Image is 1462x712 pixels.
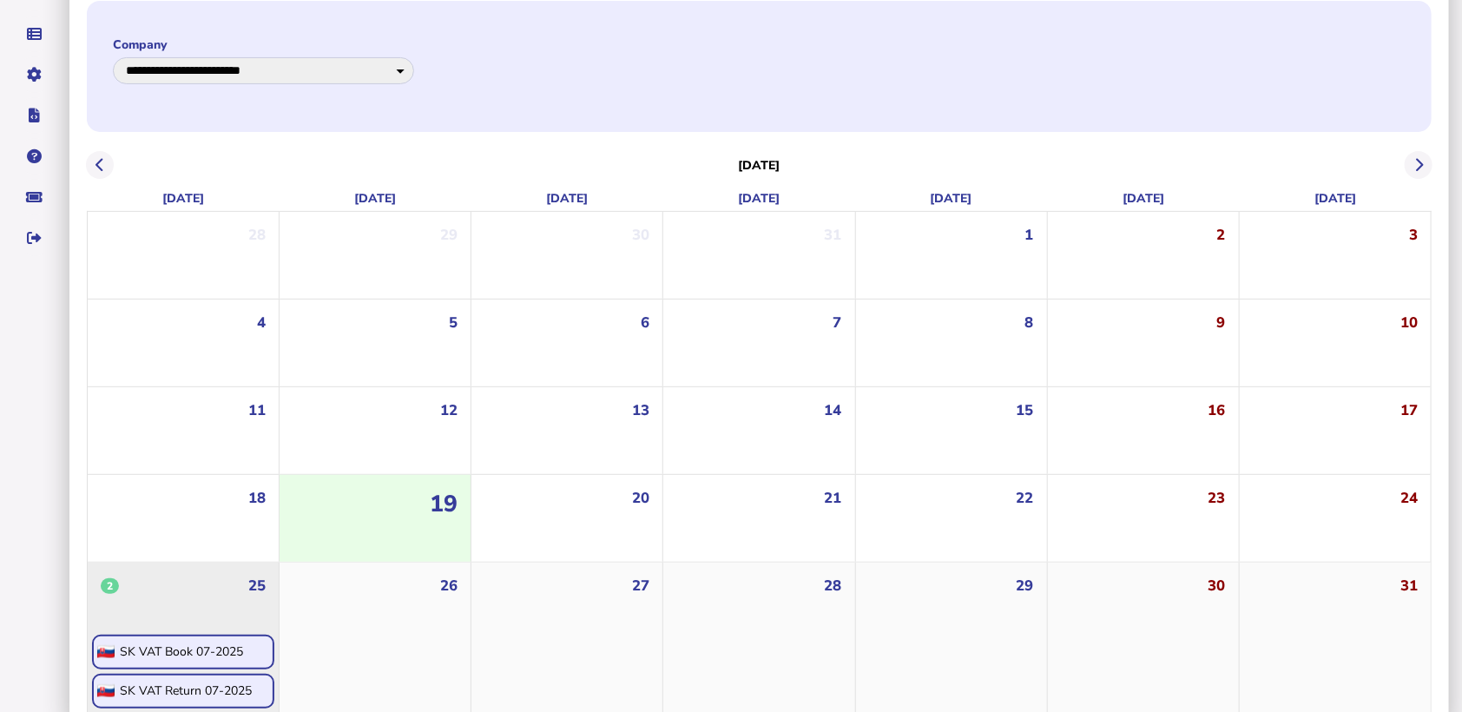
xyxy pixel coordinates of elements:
img: sk.png [94,684,115,697]
span: 16 [1208,400,1226,420]
span: 28 [825,576,842,596]
button: Data manager [16,16,53,52]
span: 31 [1400,576,1418,596]
span: 17 [1400,400,1418,420]
h3: [DATE] [739,157,780,174]
span: 4 [257,313,266,333]
div: Open [92,635,274,669]
button: Previous [86,151,115,180]
div: [DATE] [87,186,279,211]
span: 24 [1400,488,1418,508]
span: 28 [248,225,266,245]
button: Developer hub links [16,97,53,134]
div: [DATE] [471,186,663,211]
span: 9 [1217,313,1226,333]
button: Help pages [16,138,53,175]
span: 23 [1208,488,1226,508]
i: Data manager [28,34,43,35]
span: 26 [440,576,458,596]
span: 3 [1409,225,1418,245]
div: [DATE] [1240,186,1432,211]
span: 30 [1208,576,1226,596]
button: Raise a support ticket [16,179,53,215]
span: 2 [1217,225,1226,245]
span: 25 [248,576,266,596]
button: Next [1405,151,1433,180]
span: 11 [248,400,266,420]
div: [DATE] [279,186,471,211]
span: 7 [833,313,842,333]
span: 6 [641,313,649,333]
span: 30 [632,225,649,245]
span: 1 [1025,225,1034,245]
span: 19 [430,488,458,519]
span: 27 [632,576,649,596]
div: Open [92,674,274,709]
span: 20 [632,488,649,508]
button: Sign out [16,220,53,256]
span: 15 [1017,400,1034,420]
div: [DATE] [663,186,855,211]
span: 31 [825,225,842,245]
div: SK VAT Return 07-2025 [120,682,252,699]
img: sk.png [94,645,115,658]
span: 18 [248,488,266,508]
span: 5 [449,313,458,333]
div: SK VAT Book 07-2025 [120,643,243,660]
span: 8 [1025,313,1034,333]
label: Company [113,36,414,53]
button: Manage settings [16,56,53,93]
span: 29 [1017,576,1034,596]
span: 22 [1017,488,1034,508]
div: [DATE] [1047,186,1239,211]
span: 13 [632,400,649,420]
span: 10 [1400,313,1418,333]
span: 21 [825,488,842,508]
div: [DATE] [855,186,1047,211]
span: 2 [101,578,119,594]
span: 12 [440,400,458,420]
span: 29 [440,225,458,245]
span: 14 [825,400,842,420]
